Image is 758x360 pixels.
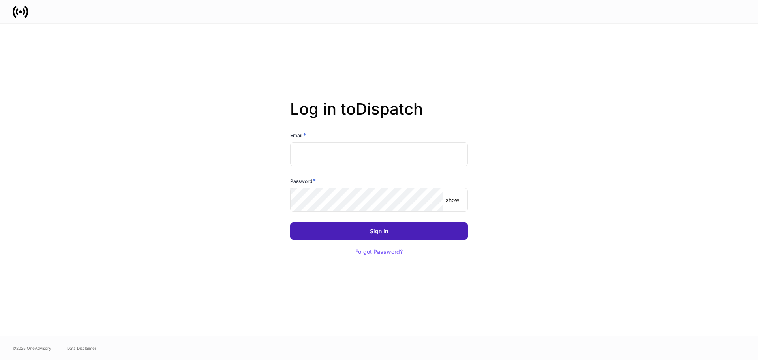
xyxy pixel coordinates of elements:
[13,345,51,351] span: © 2025 OneAdvisory
[355,249,403,254] div: Forgot Password?
[290,177,316,185] h6: Password
[290,222,468,240] button: Sign In
[290,131,306,139] h6: Email
[446,196,459,204] p: show
[67,345,96,351] a: Data Disclaimer
[370,228,388,234] div: Sign In
[345,243,413,260] button: Forgot Password?
[290,100,468,131] h2: Log in to Dispatch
